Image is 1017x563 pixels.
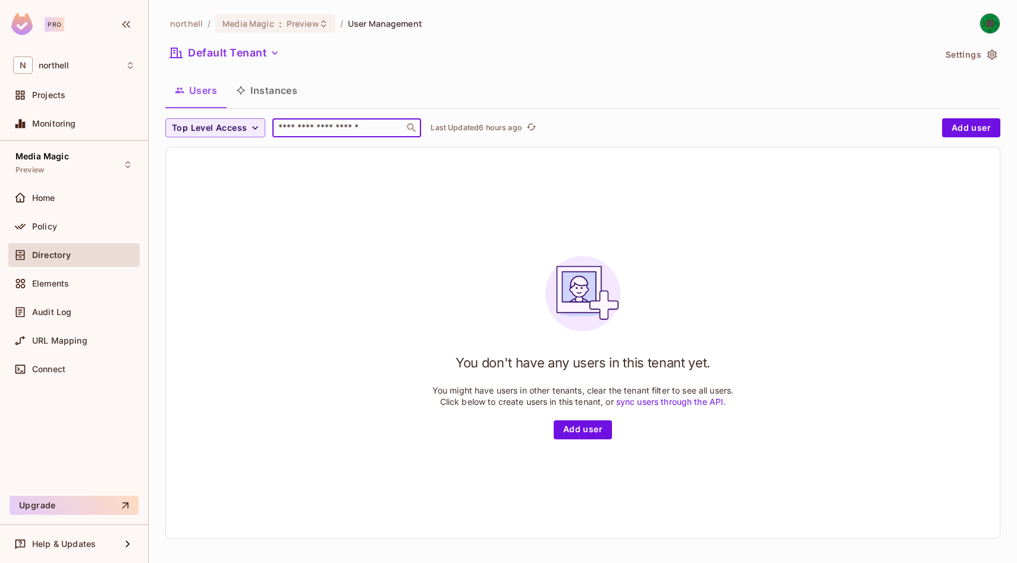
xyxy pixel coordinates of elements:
[432,385,734,407] p: You might have users in other tenants, clear the tenant filter to see all users. Click below to c...
[10,496,139,515] button: Upgrade
[942,118,1000,137] button: Add user
[165,76,227,105] button: Users
[278,19,282,29] span: :
[13,56,33,74] span: N
[32,279,69,288] span: Elements
[456,354,710,372] h1: You don't have any users in this tenant yet.
[172,121,247,136] span: Top Level Access
[227,76,307,105] button: Instances
[222,18,274,29] span: Media Magic
[32,250,71,260] span: Directory
[170,18,203,29] span: the active workspace
[32,336,87,345] span: URL Mapping
[15,152,69,161] span: Media Magic
[348,18,422,29] span: User Management
[39,61,69,70] span: Workspace: northell
[941,45,1000,64] button: Settings
[32,222,57,231] span: Policy
[554,420,612,439] button: Add user
[11,13,33,35] img: SReyMgAAAABJRU5ErkJggg==
[526,122,536,134] span: refresh
[208,18,211,29] li: /
[32,539,96,549] span: Help & Updates
[522,121,539,135] span: Click to refresh data
[32,90,65,100] span: Projects
[32,307,71,317] span: Audit Log
[45,17,64,32] div: Pro
[525,121,539,135] button: refresh
[165,118,265,137] button: Top Level Access
[431,123,522,133] p: Last Updated 6 hours ago
[32,193,55,203] span: Home
[340,18,343,29] li: /
[32,364,65,374] span: Connect
[15,165,44,175] span: Preview
[616,397,726,407] a: sync users through the API.
[980,14,1000,33] img: Harsh Dhakan
[165,43,284,62] button: Default Tenant
[32,119,76,128] span: Monitoring
[287,18,319,29] span: Preview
